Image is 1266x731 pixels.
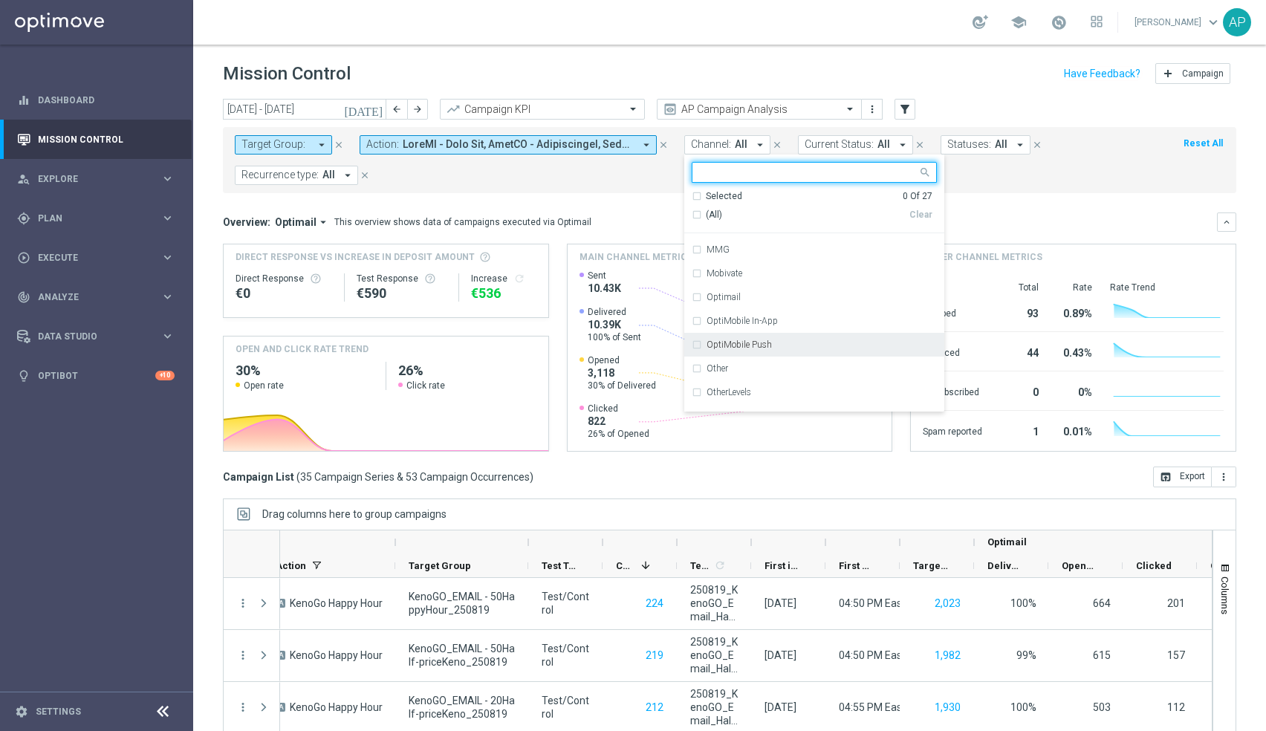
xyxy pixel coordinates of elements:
[690,687,739,727] span: 250819_KenoGO_Email_Half-priceKeno20
[1000,379,1039,403] div: 0
[276,703,285,712] span: A
[588,354,656,366] span: Opened
[16,212,175,224] div: gps_fixed Plan keyboard_arrow_right
[684,135,770,155] button: Channel: All arrow_drop_down
[692,404,937,428] div: OtherLevels Web Push
[38,120,175,159] a: Mission Control
[16,134,175,146] button: Mission Control
[658,140,669,150] i: close
[1056,418,1092,442] div: 0.01%
[392,104,402,114] i: arrow_back
[644,698,665,717] button: 212
[839,701,1168,713] span: 04:55 PM Eastern Australia Time (Sydney) (UTC +10:00)
[923,379,982,403] div: Unsubscribed
[1056,339,1092,363] div: 0.43%
[1016,649,1036,661] span: Delivery Rate = Delivered / Sent
[1064,68,1140,79] input: Have Feedback?
[236,649,250,662] button: more_vert
[933,646,962,665] button: 1,982
[706,190,742,203] div: Selected
[332,137,345,153] button: close
[644,646,665,665] button: 219
[17,356,175,395] div: Optibot
[530,470,533,484] span: )
[1160,471,1172,483] i: open_in_browser
[896,138,909,152] i: arrow_drop_down
[38,253,160,262] span: Execute
[235,135,332,155] button: Target Group: arrow_drop_down
[1162,68,1174,79] i: add
[690,583,739,623] span: 250819_KenoGO_Email_HappyHour50
[386,99,407,120] button: arrow_back
[657,99,862,120] ng-select: AP Campaign Analysis
[995,138,1007,151] span: All
[588,415,649,428] span: 822
[707,245,730,254] label: MMG
[1219,576,1231,614] span: Columns
[236,701,250,714] button: more_vert
[36,707,81,716] a: Settings
[1212,467,1236,487] button: more_vert
[588,331,641,343] span: 100% of Sent
[941,135,1030,155] button: Statuses: All arrow_drop_down
[663,102,678,117] i: preview
[440,99,645,120] ng-select: Campaign KPI
[15,705,28,718] i: settings
[241,169,319,181] span: Recurrence type:
[16,94,175,106] button: equalizer Dashboard
[155,371,175,380] div: +10
[1167,597,1185,609] span: 201
[1210,560,1246,571] span: Open Rate
[765,701,796,714] div: 19 Aug 2025, Tuesday
[262,508,447,520] span: Drag columns here to group campaigns
[692,309,937,333] div: OptiMobile In-App
[588,318,641,331] span: 10.39K
[913,560,949,571] span: Targeted Customers
[1136,560,1172,571] span: Clicked
[235,166,358,185] button: Recurrence type: All arrow_drop_down
[923,300,982,324] div: Dropped
[770,137,784,153] button: close
[290,649,383,662] span: KenoGo Happy Hour
[241,138,305,151] span: Target Group:
[933,594,962,613] button: 2,023
[471,285,536,302] div: €536
[344,103,384,116] i: [DATE]
[707,293,741,302] label: Optimail
[707,340,772,349] label: OptiMobile Push
[735,138,747,151] span: All
[1153,467,1212,487] button: open_in_browser Export
[296,470,300,484] span: (
[805,138,874,151] span: Current Status:
[16,252,175,264] button: play_circle_outline Execute keyboard_arrow_right
[839,649,1168,661] span: 04:50 PM Eastern Australia Time (Sydney) (UTC +10:00)
[236,250,475,264] span: Direct Response VS Increase In Deposit Amount
[16,173,175,185] button: person_search Explore keyboard_arrow_right
[409,642,516,669] span: KenoGO_EMAIL - 50Half-priceKeno_250819
[1062,560,1097,571] span: Opened
[38,80,175,120] a: Dashboard
[898,103,912,116] i: filter_alt
[223,470,533,484] h3: Campaign List
[276,560,306,571] span: Action
[322,169,335,181] span: All
[471,273,536,285] div: Increase
[409,590,516,617] span: KenoGO_EMAIL - 50HappyHour_250819
[1217,212,1236,232] button: keyboard_arrow_down
[588,366,656,380] span: 3,118
[1223,8,1251,36] div: AP
[1133,11,1223,33] a: [PERSON_NAME]keyboard_arrow_down
[947,138,991,151] span: Statuses:
[17,251,30,264] i: play_circle_outline
[17,290,30,304] i: track_changes
[16,291,175,303] button: track_changes Analyze keyboard_arrow_right
[690,635,739,675] span: 250819_KenoGO_Email_Half-priceKeno50
[707,364,728,373] label: Other
[236,362,374,380] h2: 30%
[357,273,447,285] div: Test Response
[17,290,160,304] div: Analyze
[38,175,160,183] span: Explore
